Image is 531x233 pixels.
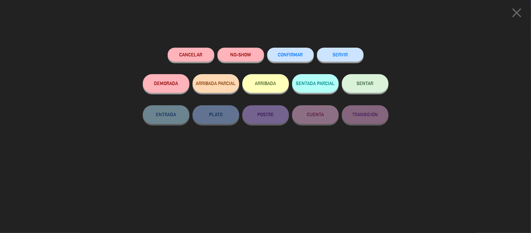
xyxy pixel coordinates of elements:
[143,74,189,93] button: DEMORADA
[292,74,339,93] button: SENTADA PARCIAL
[217,48,264,62] button: NO-SHOW
[267,48,314,62] button: CONFIRMAR
[342,105,389,124] button: TRANSICIÓN
[143,105,189,124] button: ENTRADA
[196,81,236,86] span: ARRIBADA PARCIAL
[193,74,239,93] button: ARRIBADA PARCIAL
[342,74,389,93] button: SENTAR
[507,5,526,23] button: close
[242,74,289,93] button: ARRIBADA
[193,105,239,124] button: PLATO
[292,105,339,124] button: CUENTA
[278,52,303,57] span: CONFIRMAR
[509,5,524,21] i: close
[168,48,214,62] button: Cancelar
[357,81,374,86] span: SENTAR
[242,105,289,124] button: POSTRE
[317,48,364,62] button: SERVIR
